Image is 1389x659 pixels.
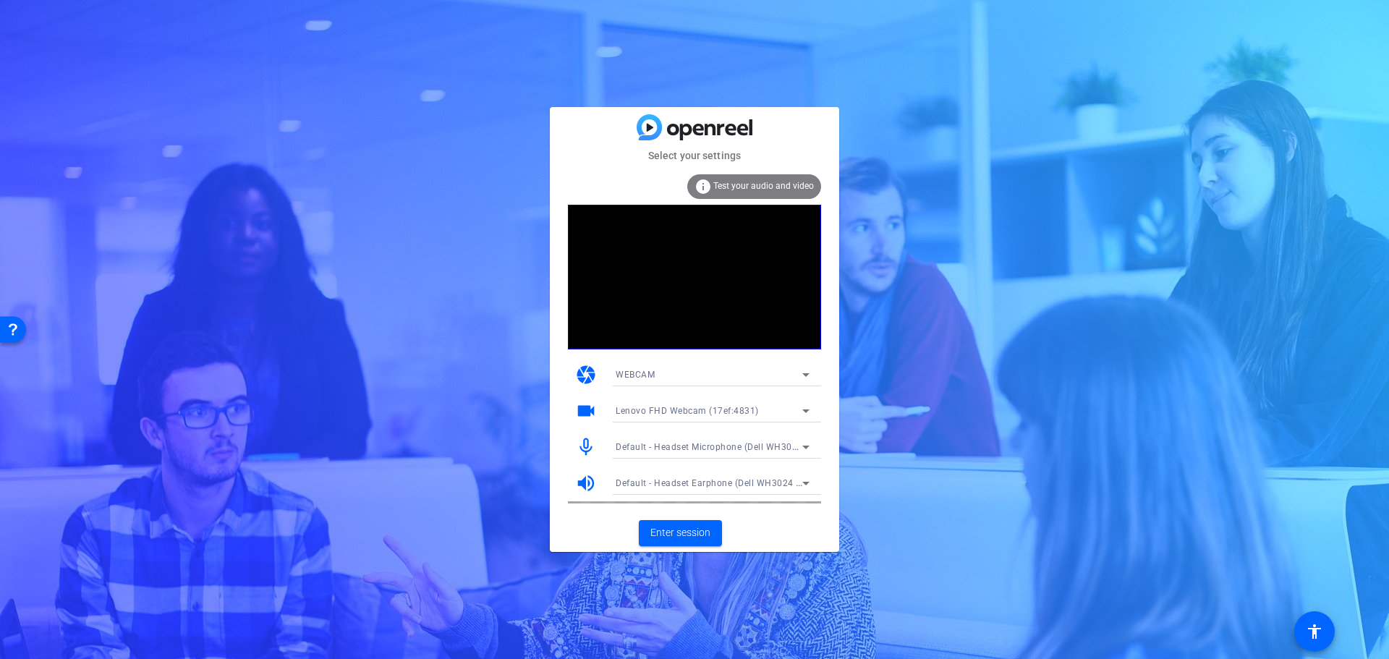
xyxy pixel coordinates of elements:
span: WEBCAM [616,370,655,380]
mat-icon: videocam [575,400,597,422]
mat-icon: accessibility [1306,623,1323,640]
mat-icon: volume_up [575,472,597,494]
span: Default - Headset Earphone (Dell WH3024 Headset) [616,477,834,488]
img: blue-gradient.svg [637,114,752,140]
span: Test your audio and video [713,181,814,191]
span: Enter session [650,525,710,540]
mat-icon: camera [575,364,597,386]
span: Lenovo FHD Webcam (17ef:4831) [616,406,759,416]
mat-icon: mic_none [575,436,597,458]
mat-icon: info [694,178,712,195]
mat-card-subtitle: Select your settings [550,148,839,163]
button: Enter session [639,520,722,546]
span: Default - Headset Microphone (Dell WH3024 Headset) [616,441,844,452]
